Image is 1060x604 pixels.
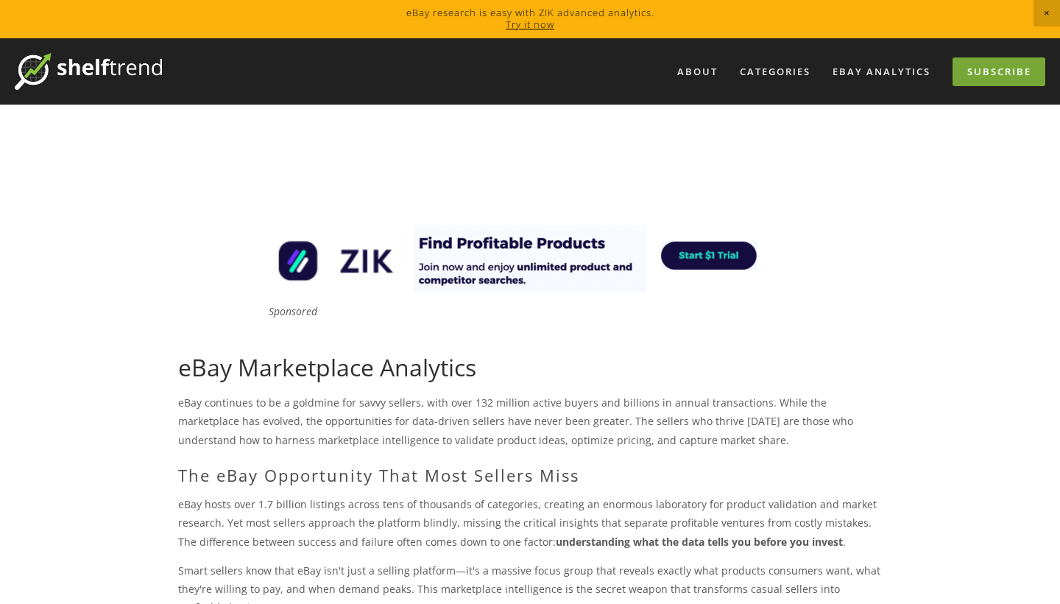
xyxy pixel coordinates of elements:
[730,60,820,84] div: Categories
[178,466,882,485] h2: The eBay Opportunity That Most Sellers Miss
[269,304,317,318] em: Sponsored
[178,393,882,449] p: eBay continues to be a goldmine for savvy sellers, with over 132 million active buyers and billio...
[178,495,882,551] p: eBay hosts over 1.7 billion listings across tens of thousands of categories, creating an enormous...
[823,60,940,84] a: eBay Analytics
[953,57,1045,86] a: Subscribe
[178,354,882,382] h1: eBay Marketplace Analytics
[15,53,162,90] img: ShelfTrend
[668,60,727,84] a: About
[506,18,554,31] a: Try it now
[556,535,843,549] strong: understanding what the data tells you before you invest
